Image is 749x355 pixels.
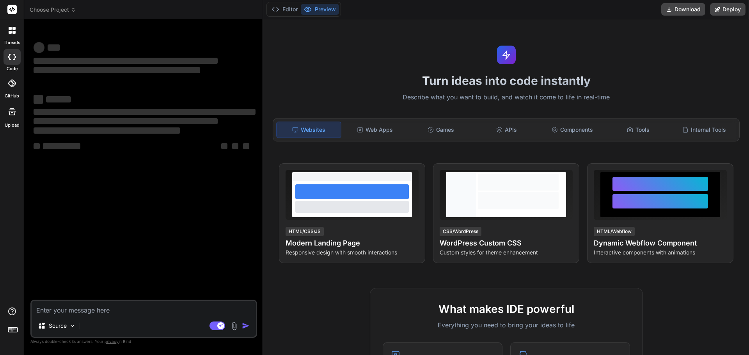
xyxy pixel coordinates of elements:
[301,4,339,15] button: Preview
[672,122,736,138] div: Internal Tools
[242,322,250,330] img: icon
[7,65,18,72] label: code
[661,3,705,16] button: Download
[30,6,76,14] span: Choose Project
[440,227,481,236] div: CSS/WordPress
[440,249,573,256] p: Custom styles for theme enhancement
[383,320,630,330] p: Everything you need to bring your ideas to life
[540,122,605,138] div: Components
[230,321,239,330] img: attachment
[474,122,539,138] div: APIs
[43,143,80,149] span: ‌
[5,93,19,99] label: GitHub
[268,92,744,102] p: Describe what you want to build, and watch it come to life in real-time
[243,143,249,149] span: ‌
[34,143,40,149] span: ‌
[34,95,43,104] span: ‌
[105,339,119,344] span: privacy
[710,3,745,16] button: Deploy
[34,42,44,53] span: ‌
[34,67,200,73] span: ‌
[69,323,76,329] img: Pick Models
[286,238,419,249] h4: Modern Landing Page
[46,96,71,102] span: ‌
[30,338,257,345] p: Always double-check its answers. Your in Bind
[34,127,180,134] span: ‌
[606,122,671,138] div: Tools
[286,227,324,236] div: HTML/CSS/JS
[343,122,407,138] div: Web Apps
[34,58,218,64] span: ‌
[34,109,256,115] span: ‌
[221,143,227,149] span: ‌
[440,238,573,249] h4: WordPress Custom CSS
[4,39,20,46] label: threads
[276,122,341,138] div: Websites
[286,249,419,256] p: Responsive design with smooth interactions
[268,4,301,15] button: Editor
[48,44,60,51] span: ‌
[34,118,218,124] span: ‌
[409,122,473,138] div: Games
[594,238,727,249] h4: Dynamic Webflow Component
[49,322,67,330] p: Source
[5,122,20,129] label: Upload
[594,227,635,236] div: HTML/Webflow
[268,74,744,88] h1: Turn ideas into code instantly
[594,249,727,256] p: Interactive components with animations
[383,301,630,317] h2: What makes IDE powerful
[232,143,238,149] span: ‌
